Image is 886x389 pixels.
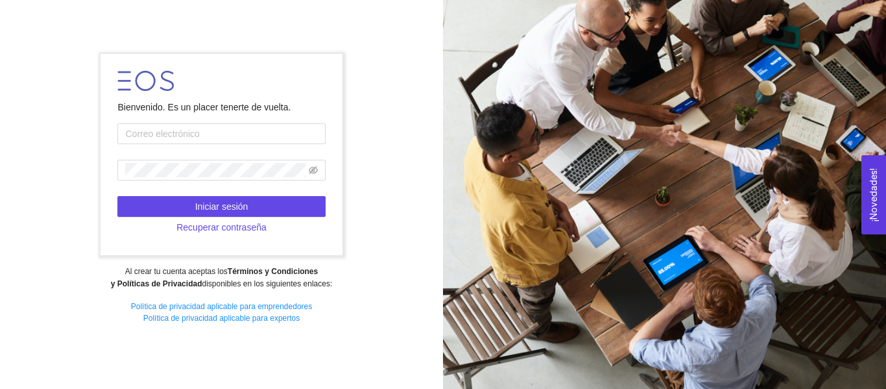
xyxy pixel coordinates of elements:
[117,217,325,238] button: Recuperar contraseña
[117,222,325,232] a: Recuperar contraseña
[117,196,325,217] button: Iniciar sesión
[143,314,300,323] a: Política de privacidad aplicable para expertos
[8,266,434,290] div: Al crear tu cuenta aceptas los disponibles en los siguientes enlaces:
[117,100,325,114] div: Bienvenido. Es un placer tenerte de vuelta.
[117,71,174,91] img: LOGO
[117,123,325,144] input: Correo electrónico
[309,166,318,175] span: eye-invisible
[195,199,248,214] span: Iniciar sesión
[861,155,886,234] button: Open Feedback Widget
[131,302,313,311] a: Política de privacidad aplicable para emprendedores
[111,267,318,288] strong: Términos y Condiciones y Políticas de Privacidad
[176,220,267,234] span: Recuperar contraseña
